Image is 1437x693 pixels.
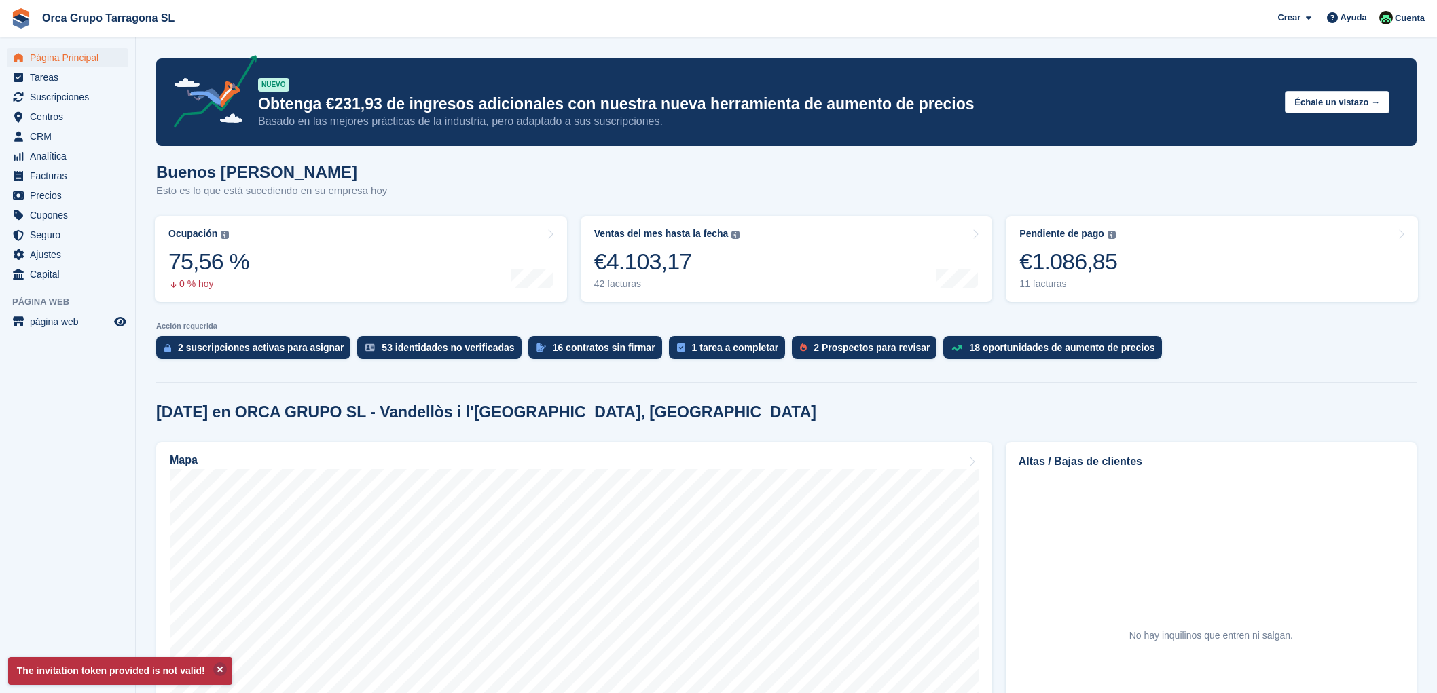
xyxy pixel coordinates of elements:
[1341,11,1367,24] span: Ayuda
[30,68,111,87] span: Tareas
[7,107,128,126] a: menu
[178,342,344,353] div: 2 suscripciones activas para asignar
[1395,12,1425,25] span: Cuenta
[7,225,128,244] a: menu
[382,342,514,353] div: 53 identidades no verificadas
[258,114,1274,129] p: Basado en las mejores prácticas de la industria, pero adaptado a sus suscripciones.
[30,147,111,166] span: Analítica
[221,231,229,239] img: icon-info-grey-7440780725fd019a000dd9b08b2336e03edf1995a4989e88bcd33f0948082b44.svg
[1285,91,1389,113] button: Échale un vistazo →
[365,343,375,352] img: verify_identity-adf6edd0f0f0b5bbfe63781bf79b02c33cf7c696d77639b501bdc392416b5a36.svg
[7,48,128,67] a: menu
[156,403,816,422] h2: [DATE] en ORCA GRUPO SL - Vandellòs i l'[GEOGRAPHIC_DATA], [GEOGRAPHIC_DATA]
[943,336,1168,366] a: 18 oportunidades de aumento de precios
[170,454,198,466] h2: Mapa
[168,248,249,276] div: 75,56 %
[156,183,387,199] p: Esto es lo que está sucediendo en su empresa hoy
[156,322,1417,331] p: Acción requerida
[1019,228,1104,240] div: Pendiente de pago
[7,206,128,225] a: menu
[30,127,111,146] span: CRM
[677,343,685,352] img: task-75834270c22a3079a89374b754ae025e5fb1db73e45f91037f5363f120a921f8.svg
[156,163,387,181] h1: Buenos [PERSON_NAME]
[581,216,993,302] a: Ventas del mes hasta la fecha €4.103,17 42 facturas
[1129,629,1293,643] div: No hay inquilinos que entren ni salgan.
[37,7,180,29] a: Orca Grupo Tarragona SL
[30,265,111,284] span: Capital
[1379,11,1393,24] img: Tania
[1277,11,1300,24] span: Crear
[792,336,943,366] a: 2 Prospectos para revisar
[1019,453,1404,470] h2: Altas / Bajas de clientes
[731,231,740,239] img: icon-info-grey-7440780725fd019a000dd9b08b2336e03edf1995a4989e88bcd33f0948082b44.svg
[594,248,740,276] div: €4.103,17
[12,295,135,309] span: Página web
[30,245,111,264] span: Ajustes
[30,312,111,331] span: página web
[7,186,128,205] a: menu
[7,245,128,264] a: menu
[156,336,357,366] a: 2 suscripciones activas para asignar
[528,336,669,366] a: 16 contratos sin firmar
[536,343,546,352] img: contract_signature_icon-13c848040528278c33f63329250d36e43548de30e8caae1d1a13099fd9432cc5.svg
[162,55,257,132] img: price-adjustments-announcement-icon-8257ccfd72463d97f412b2fc003d46551f7dbcb40ab6d574587a9cd5c0d94...
[7,88,128,107] a: menu
[800,343,807,352] img: prospect-51fa495bee0391a8d652442698ab0144808aea92771e9ea1ae160a38d050c398.svg
[112,314,128,330] a: Vista previa de la tienda
[168,228,217,240] div: Ocupación
[7,68,128,87] a: menu
[1019,248,1117,276] div: €1.086,85
[30,206,111,225] span: Cupones
[30,48,111,67] span: Página Principal
[7,265,128,284] a: menu
[30,88,111,107] span: Suscripciones
[258,78,289,92] div: NUEVO
[168,278,249,290] div: 0 % hoy
[155,216,567,302] a: Ocupación 75,56 % 0 % hoy
[164,343,171,352] img: active_subscription_to_allocate_icon-d502201f5373d7db506a760aba3b589e785aa758c864c3986d89f69b8ff3...
[1006,216,1418,302] a: Pendiente de pago €1.086,85 11 facturas
[30,225,111,244] span: Seguro
[7,166,128,185] a: menu
[951,345,962,351] img: price_increase_opportunities-93ffe204e8149a01c8c9dc8f82e8f89637d9d84a8eef4429ea346261dce0b2c0.svg
[1019,278,1117,290] div: 11 facturas
[814,342,930,353] div: 2 Prospectos para revisar
[1108,231,1116,239] img: icon-info-grey-7440780725fd019a000dd9b08b2336e03edf1995a4989e88bcd33f0948082b44.svg
[30,186,111,205] span: Precios
[30,166,111,185] span: Facturas
[357,336,528,366] a: 53 identidades no verificadas
[594,278,740,290] div: 42 facturas
[8,657,232,685] p: The invitation token provided is not valid!
[11,8,31,29] img: stora-icon-8386f47178a22dfd0bd8f6a31ec36ba5ce8667c1dd55bd0f319d3a0aa187defe.svg
[7,147,128,166] a: menu
[30,107,111,126] span: Centros
[969,342,1154,353] div: 18 oportunidades de aumento de precios
[7,312,128,331] a: menú
[258,94,1274,114] p: Obtenga €231,93 de ingresos adicionales con nuestra nueva herramienta de aumento de precios
[669,336,793,366] a: 1 tarea a completar
[594,228,729,240] div: Ventas del mes hasta la fecha
[692,342,779,353] div: 1 tarea a completar
[7,127,128,146] a: menu
[553,342,655,353] div: 16 contratos sin firmar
